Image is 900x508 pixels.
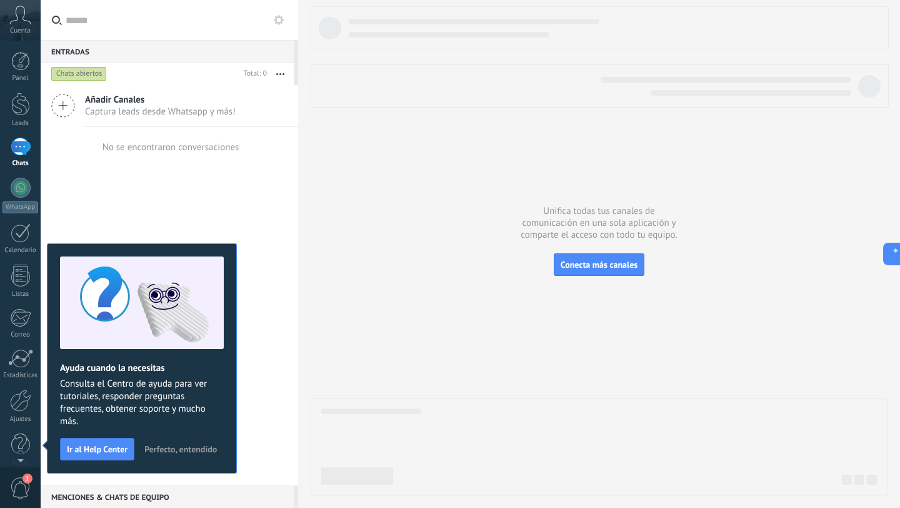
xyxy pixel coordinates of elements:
[102,141,239,153] div: No se encontraron conversaciones
[561,259,637,270] span: Conecta más canales
[2,74,39,83] div: Panel
[51,66,107,81] div: Chats abiertos
[67,445,127,454] span: Ir al Help Center
[2,119,39,128] div: Leads
[85,94,236,106] span: Añadir Canales
[2,201,38,213] div: WhatsApp
[60,438,134,460] button: Ir al Help Center
[144,445,217,454] span: Perfecto, entendido
[41,485,294,508] div: Menciones & Chats de equipo
[2,415,39,424] div: Ajustes
[554,253,644,276] button: Conecta más canales
[2,160,39,168] div: Chats
[2,331,39,339] div: Correo
[10,27,31,35] span: Cuenta
[2,290,39,298] div: Listas
[60,378,224,428] span: Consulta el Centro de ayuda para ver tutoriales, responder preguntas frecuentes, obtener soporte ...
[239,68,267,80] div: Total: 0
[139,440,222,459] button: Perfecto, entendido
[22,474,32,484] span: 1
[60,362,224,374] h2: Ayuda cuando la necesitas
[2,246,39,255] div: Calendario
[85,106,236,118] span: Captura leads desde Whatsapp y más!
[41,40,294,63] div: Entradas
[2,372,39,380] div: Estadísticas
